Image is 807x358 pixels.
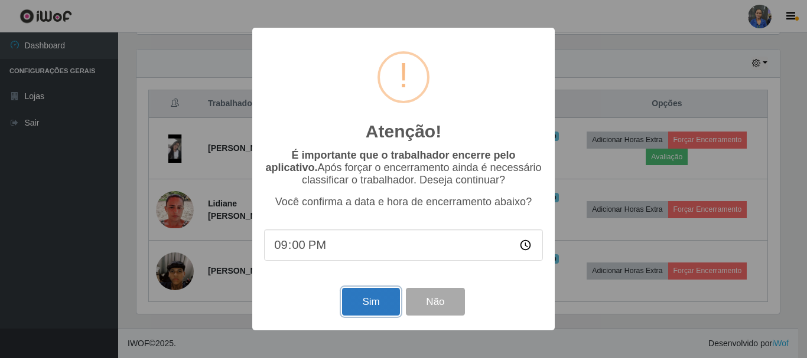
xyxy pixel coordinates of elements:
[366,121,441,142] h2: Atenção!
[264,149,543,186] p: Após forçar o encerramento ainda é necessário classificar o trabalhador. Deseja continuar?
[406,288,464,316] button: Não
[265,149,515,173] b: É importante que o trabalhador encerre pelo aplicativo.
[264,196,543,208] p: Você confirma a data e hora de encerramento abaixo?
[342,288,399,316] button: Sim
